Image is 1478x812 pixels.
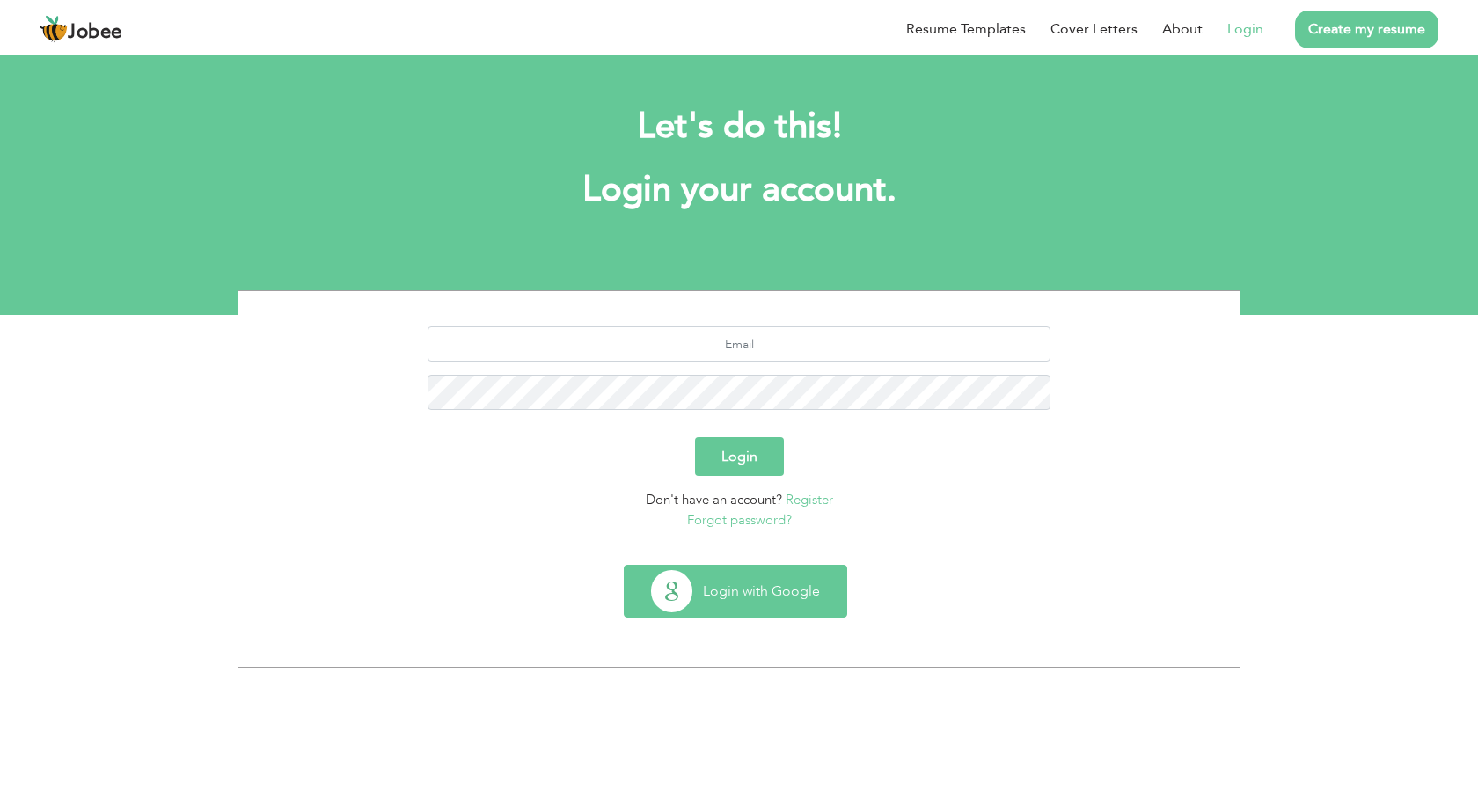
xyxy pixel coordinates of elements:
[695,437,784,476] button: Login
[264,104,1214,150] h2: Let's do this!
[786,491,833,508] a: Register
[625,566,846,617] button: Login with Google
[687,511,792,529] a: Forgot password?
[428,326,1051,362] input: Email
[40,15,68,43] img: jobee.io
[40,15,122,43] a: Jobee
[264,167,1214,213] h1: Login your account.
[1162,18,1203,40] a: About
[1050,18,1138,40] a: Cover Letters
[906,18,1026,40] a: Resume Templates
[646,491,782,508] span: Don't have an account?
[1227,18,1263,40] a: Login
[68,23,122,42] span: Jobee
[1295,11,1438,48] a: Create my resume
